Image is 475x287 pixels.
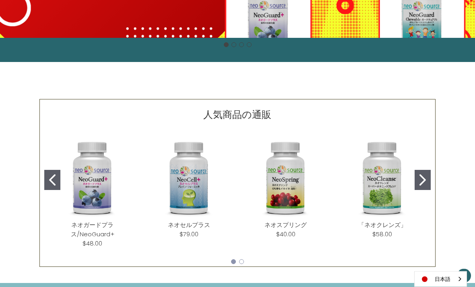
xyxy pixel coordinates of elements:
div: $40.00 [276,230,295,239]
div: NeoGuard Plus [44,130,141,255]
div: NeoCell Plus [141,130,237,246]
img: ネオセルプラス [147,137,231,221]
img: 「ネオクレンズ」 [341,137,424,221]
a: 「ネオクレンズ」 [358,221,407,229]
div: NeoCleanse [334,130,431,246]
img: ネオスプリング [244,137,328,221]
button: Go to slide 2 [415,170,431,190]
div: NeoSpring [237,130,334,246]
button: Go to slide 3 [239,43,244,47]
button: Go to slide 1 [224,43,229,47]
button: Go to slide 2 [239,260,244,264]
div: $48.00 [83,239,102,248]
button: Go to slide 1 [44,170,60,190]
a: ネオスプリング [264,221,307,229]
button: Go to slide 2 [231,43,236,47]
button: Go to slide 1 [231,260,236,264]
a: 日本語 [415,272,467,287]
a: ネオガードプラス/NeoGuard+ [71,221,114,239]
a: ネオセルプラス [168,221,210,229]
aside: Language selected: 日本語 [414,271,467,287]
img: ネオガードプラス/NeoGuard+ [51,137,134,221]
div: $58.00 [372,230,392,239]
p: 人気商品の通販 [203,108,271,122]
button: Go to slide 4 [247,43,252,47]
div: Language [414,271,467,287]
div: $79.00 [180,230,198,239]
